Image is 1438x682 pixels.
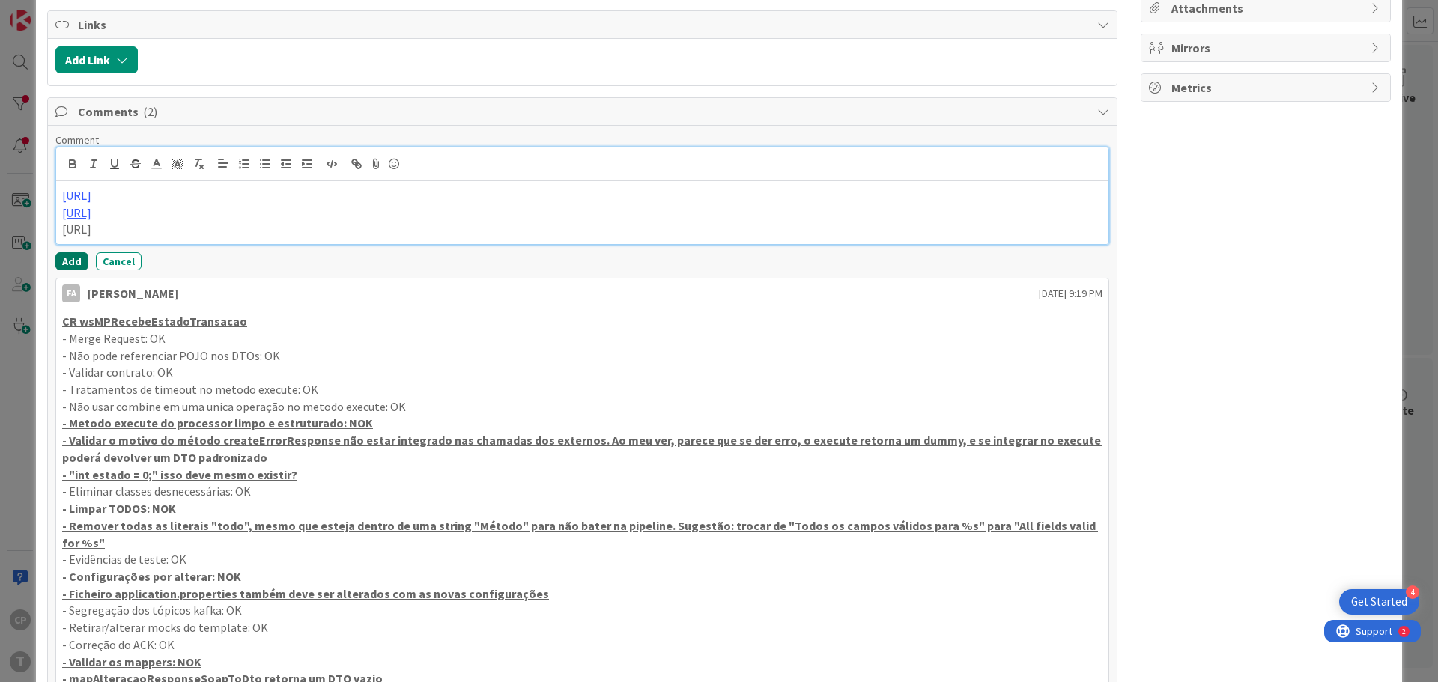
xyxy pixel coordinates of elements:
[143,104,157,119] span: ( 2 )
[62,551,1102,568] p: - Evidências de teste: OK
[62,518,1098,550] u: - Remover todas as literais "todo", mesmo que esteja dentro de uma string "Método" para não bater...
[62,205,91,220] a: [URL]
[78,16,1090,34] span: Links
[62,483,1102,500] p: - Eliminar classes desnecessárias: OK
[62,433,1103,465] u: - Validar o motivo do método createErrorResponse não estar integrado nas chamadas dos externos. A...
[78,103,1090,121] span: Comments
[1039,286,1102,302] span: [DATE] 9:19 PM
[62,636,1102,654] p: - Correção do ACK: OK
[62,364,1102,381] p: - Validar contrato: OK
[62,619,1102,636] p: - Retirar/alterar mocks do template: OK
[62,347,1102,365] p: - Não pode referenciar POJO nos DTOs: OK
[1339,589,1419,615] div: Open Get Started checklist, remaining modules: 4
[62,501,176,516] u: - Limpar TODOS: NOK
[96,252,142,270] button: Cancel
[1171,79,1363,97] span: Metrics
[62,284,80,302] div: FA
[62,415,373,430] u: - Metodo execute do processor limpo e estruturado: NOK
[88,284,178,302] div: [PERSON_NAME]
[62,467,297,482] u: - "int estado = 0;" isso deve mesmo existir?
[1406,585,1419,599] div: 4
[62,314,247,329] u: CR wsMPRecebeEstadoTransacao
[78,6,82,18] div: 2
[62,569,241,584] u: - Configurações por alterar: NOK
[62,602,1102,619] p: - Segregação dos tópicos kafka: OK
[55,46,138,73] button: Add Link
[62,398,1102,415] p: - Não usar combine em uma unica operação no metodo execute: OK
[62,221,1102,238] p: [URL]
[1171,39,1363,57] span: Mirrors
[62,381,1102,398] p: - Tratamentos de timeout no metodo execute: OK
[62,330,1102,347] p: - Merge Request: OK
[62,586,549,601] u: - Ficheiro application.properties também deve ser alterados com as novas configurações
[31,2,68,20] span: Support
[55,252,88,270] button: Add
[55,133,99,147] span: Comment
[1351,594,1407,609] div: Get Started
[62,188,91,203] a: [URL]
[62,654,201,669] u: - Validar os mappers: NOK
